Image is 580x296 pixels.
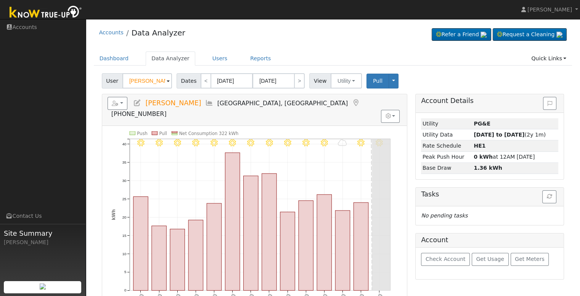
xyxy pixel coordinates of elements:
text: 40 [122,142,126,146]
input: Select a User [122,73,172,88]
i: 9/18 - Clear [321,139,328,146]
rect: onclick="" [262,174,277,291]
td: at 12AM [DATE] [472,151,559,162]
h5: Tasks [421,190,558,198]
rect: onclick="" [170,229,185,290]
span: Site Summary [4,228,82,238]
rect: onclick="" [243,176,258,290]
rect: onclick="" [207,203,222,290]
div: [PERSON_NAME] [4,238,82,246]
text: Pull [159,130,167,136]
td: Rate Schedule [421,140,472,151]
i: 9/15 - Clear [265,139,273,146]
rect: onclick="" [299,201,313,291]
text: 10 [122,251,126,256]
i: 9/19 - MostlyCloudy [338,139,347,146]
button: Get Usage [472,253,509,266]
strong: V [474,143,485,149]
a: Edit User (37531) [133,99,141,107]
i: 9/11 - Clear [192,139,199,146]
span: Get Meters [515,256,545,262]
i: 9/13 - Clear [229,139,236,146]
td: Peak Push Hour [421,151,472,162]
span: Get Usage [476,256,504,262]
span: View [309,73,331,88]
a: Map [352,99,360,107]
span: Dates [177,73,201,88]
a: Accounts [99,29,124,35]
rect: onclick="" [152,226,167,290]
text: 0 [124,288,126,292]
span: [PHONE_NUMBER] [111,110,167,117]
span: [PERSON_NAME] [527,6,572,13]
a: Dashboard [94,51,135,66]
a: Data Analyzer [132,28,185,37]
button: Utility [331,73,362,88]
text: 25 [122,197,126,201]
h5: Account Details [421,97,558,105]
i: 9/08 - Clear [137,139,144,146]
text: Net Consumption 322 kWh [179,130,238,136]
i: 9/09 - Clear [155,139,162,146]
strong: [DATE] to [DATE] [474,132,524,138]
strong: 1.36 kWh [474,165,502,171]
button: Issue History [543,97,556,110]
i: 9/12 - Clear [210,139,218,146]
i: 9/17 - Clear [302,139,310,146]
td: Base Draw [421,162,472,174]
text: 15 [122,233,126,238]
a: Users [207,51,233,66]
i: 9/14 - Clear [247,139,254,146]
rect: onclick="" [280,212,295,291]
span: Pull [373,78,382,84]
img: retrieve [480,32,487,38]
img: Know True-Up [6,4,86,21]
strong: 0 kWh [474,154,493,160]
a: > [294,73,305,88]
button: Refresh [542,190,556,203]
i: 9/20 - Clear [357,139,365,146]
button: Check Account [421,253,470,266]
rect: onclick="" [188,220,203,291]
button: Pull [366,74,389,88]
text: Push [137,130,148,136]
button: Get Meters [511,253,549,266]
text: 20 [122,215,126,219]
a: Quick Links [525,51,572,66]
td: Utility [421,118,472,129]
rect: onclick="" [317,195,332,291]
i: No pending tasks [421,212,468,219]
rect: onclick="" [133,196,148,290]
img: retrieve [40,283,46,290]
text: 5 [124,270,126,274]
span: (2y 1m) [474,132,546,138]
i: 9/16 - Clear [284,139,291,146]
strong: ID: 17298902, authorized: 09/18/25 [474,121,490,127]
text: 30 [122,179,126,183]
span: User [102,73,123,88]
img: retrieve [556,32,562,38]
text: 35 [122,160,126,164]
i: 9/10 - MostlyClear [174,139,181,146]
span: [GEOGRAPHIC_DATA], [GEOGRAPHIC_DATA] [217,100,348,107]
a: Request a Cleaning [493,28,567,41]
rect: onclick="" [225,153,240,290]
td: Utility Data [421,129,472,140]
a: Data Analyzer [146,51,195,66]
a: Refer a Friend [432,28,491,41]
rect: onclick="" [335,211,350,291]
rect: onclick="" [353,203,368,291]
span: [PERSON_NAME] [145,99,201,107]
a: < [201,73,211,88]
h5: Account [421,236,448,244]
a: Reports [244,51,276,66]
span: Check Account [426,256,466,262]
text: kWh [111,209,116,220]
a: Multi-Series Graph [205,99,214,107]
